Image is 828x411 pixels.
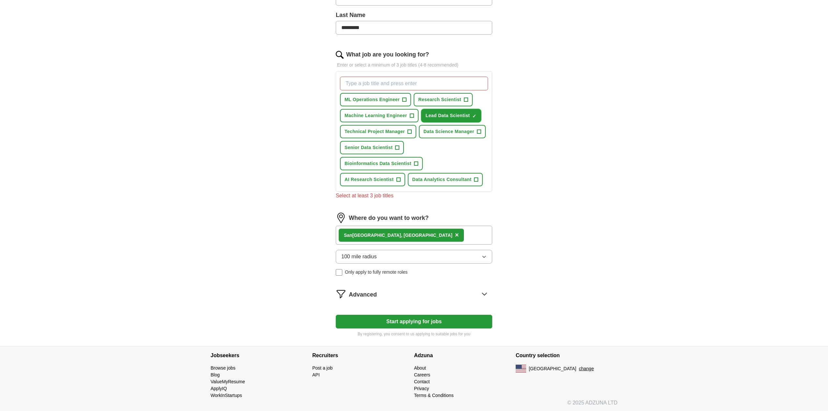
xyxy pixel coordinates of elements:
span: Advanced [349,290,377,299]
a: WorkInStartups [211,393,242,398]
span: Data Science Manager [423,128,474,135]
button: Data Analytics Consultant [408,173,483,186]
div: Select at least 3 job titles [336,192,492,200]
img: search.png [336,51,344,59]
span: ML Operations Engineer [345,96,400,103]
span: Research Scientist [418,96,461,103]
span: Data Analytics Consultant [412,176,472,183]
button: × [455,230,459,240]
button: Research Scientist [414,93,473,106]
img: filter [336,289,346,299]
button: ML Operations Engineer [340,93,411,106]
button: Lead Data Scientist✓ [421,109,481,122]
p: Enter or select a minimum of 3 job titles (4-8 recommended) [336,62,492,68]
span: Machine Learning Engineer [345,112,407,119]
a: ApplyIQ [211,386,227,391]
input: Only apply to fully remote roles [336,269,342,276]
strong: San [344,233,352,238]
a: About [414,365,426,371]
a: Careers [414,372,430,377]
label: Last Name [336,11,492,20]
div: [GEOGRAPHIC_DATA], [GEOGRAPHIC_DATA] [344,232,452,239]
button: Machine Learning Engineer [340,109,419,122]
a: API [312,372,320,377]
button: Start applying for jobs [336,315,492,328]
label: What job are you looking for? [346,50,429,59]
a: Browse jobs [211,365,235,371]
span: Senior Data Scientist [345,144,392,151]
span: Bioinformatics Data Scientist [345,160,411,167]
span: ✓ [472,114,476,119]
span: AI Research Scientist [345,176,394,183]
button: Senior Data Scientist [340,141,404,154]
button: 100 mile radius [336,250,492,264]
span: Technical Project Manager [345,128,405,135]
label: Where do you want to work? [349,214,429,222]
span: Only apply to fully remote roles [345,269,407,276]
img: location.png [336,213,346,223]
button: Bioinformatics Data Scientist [340,157,423,170]
img: US flag [516,365,526,373]
span: × [455,231,459,238]
h4: Country selection [516,346,617,365]
button: AI Research Scientist [340,173,405,186]
a: Post a job [312,365,333,371]
a: ValueMyResume [211,379,245,384]
button: Technical Project Manager [340,125,416,138]
button: Data Science Manager [419,125,486,138]
button: change [579,365,594,372]
p: By registering, you consent to us applying to suitable jobs for you [336,331,492,337]
span: [GEOGRAPHIC_DATA] [529,365,576,372]
span: Lead Data Scientist [426,112,470,119]
a: Privacy [414,386,429,391]
a: Blog [211,372,220,377]
a: Terms & Conditions [414,393,453,398]
span: 100 mile radius [341,253,377,261]
input: Type a job title and press enter [340,77,488,90]
a: Contact [414,379,430,384]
